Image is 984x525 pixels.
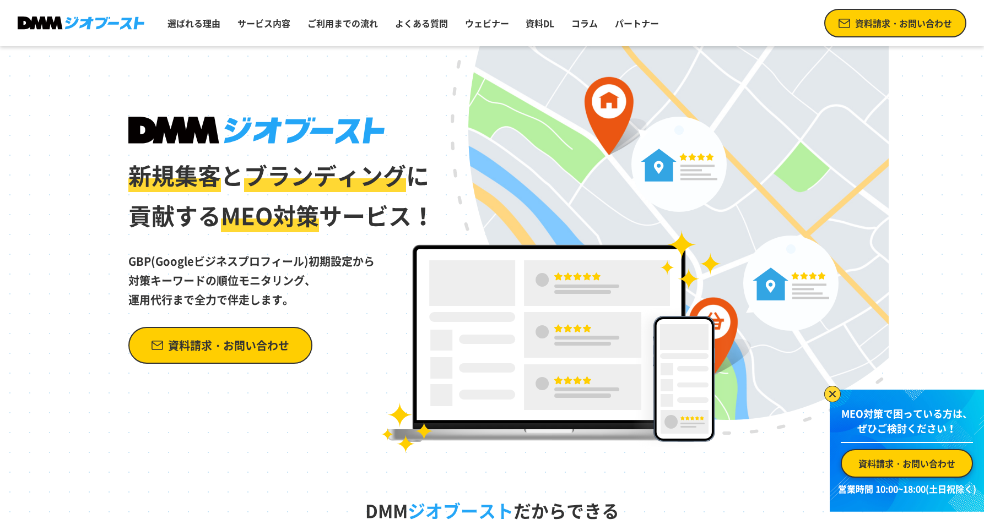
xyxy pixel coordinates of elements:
span: ジオブースト [408,497,513,523]
h1: と に 貢献する サービス！ [128,117,436,236]
p: 営業時間 10:00~18:00(土日祝除く) [836,482,977,495]
a: コラム [567,12,602,34]
span: MEO対策 [221,198,319,232]
p: MEO対策で困っている方は、 ぜひご検討ください！ [841,406,973,443]
img: DMMジオブースト [18,17,144,30]
span: 資料請求・お問い合わせ [858,457,955,470]
a: よくある質問 [391,12,452,34]
img: DMMジオブースト [128,117,385,144]
a: パートナー [610,12,663,34]
a: ウェビナー [461,12,513,34]
p: GBP(Googleビジネスプロフィール)初期設定から 対策キーワードの順位モニタリング、 運用代行まで全力で伴走します。 [128,236,436,309]
a: 資料請求・お問い合わせ [824,9,966,37]
span: 新規集客 [128,158,221,192]
img: バナーを閉じる [824,386,841,402]
span: ブランディング [244,158,406,192]
a: 資料請求・お問い合わせ [128,327,312,364]
span: 資料請求・お問い合わせ [168,336,289,355]
a: ご利用までの流れ [303,12,382,34]
a: 資料請求・お問い合わせ [841,449,973,478]
span: 資料請求・お問い合わせ [855,17,952,30]
a: サービス内容 [233,12,295,34]
a: 選ばれる理由 [163,12,225,34]
a: 資料DL [521,12,559,34]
